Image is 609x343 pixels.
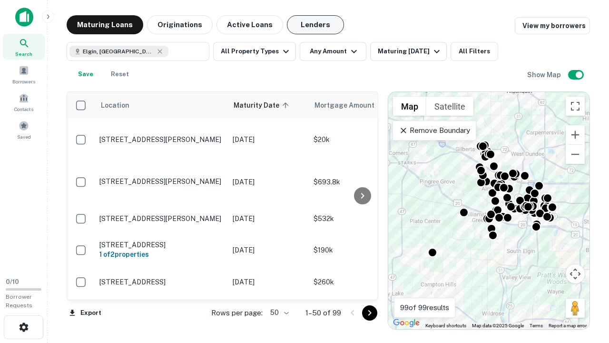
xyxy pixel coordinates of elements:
span: Map data ©2025 Google [472,323,524,328]
span: Maturity Date [234,100,292,111]
button: Lenders [287,15,344,34]
a: Open this area in Google Maps (opens a new window) [391,317,422,329]
p: [DATE] [233,245,304,255]
button: Export [67,306,104,320]
img: Google [391,317,422,329]
span: Location [100,100,129,111]
th: Location [95,92,228,119]
p: Remove Boundary [399,125,470,136]
a: View my borrowers [515,17,590,34]
p: $260k [314,277,409,287]
button: Any Amount [300,42,366,61]
span: Search [15,50,32,58]
a: Contacts [3,89,45,115]
button: Show street map [393,97,426,116]
button: Save your search to get updates of matches that match your search criteria. [70,65,101,84]
img: capitalize-icon.png [15,8,33,27]
p: $20k [314,134,409,145]
th: Mortgage Amount [309,92,413,119]
p: $532k [314,213,409,224]
p: Rows per page: [211,307,263,319]
p: [DATE] [233,277,304,287]
p: 99 of 99 results [400,302,449,313]
span: Mortgage Amount [314,100,387,111]
a: Search [3,34,45,60]
p: [STREET_ADDRESS][PERSON_NAME] [99,177,223,186]
div: 50 [266,306,290,320]
button: Keyboard shortcuts [425,323,466,329]
p: [DATE] [233,134,304,145]
p: [STREET_ADDRESS] [99,241,223,249]
span: Borrowers [12,78,35,85]
p: 1–50 of 99 [305,307,341,319]
button: Reset [105,65,135,84]
span: Contacts [14,105,33,113]
button: Zoom out [566,145,585,164]
span: 0 / 10 [6,278,19,285]
button: Active Loans [216,15,283,34]
span: Elgin, [GEOGRAPHIC_DATA], [GEOGRAPHIC_DATA] [83,47,154,56]
p: [STREET_ADDRESS][PERSON_NAME] [99,135,223,144]
th: Maturity Date [228,92,309,119]
button: Toggle fullscreen view [566,97,585,116]
div: Maturing [DATE] [378,46,442,57]
button: Zoom in [566,125,585,144]
button: Maturing Loans [67,15,143,34]
span: Saved [17,133,31,141]
h6: Show Map [527,70,562,80]
div: 0 0 [388,92,589,329]
button: Maturing [DATE] [370,42,447,61]
p: [STREET_ADDRESS][PERSON_NAME] [99,214,223,223]
p: [STREET_ADDRESS] [99,278,223,286]
button: Map camera controls [566,264,585,283]
button: All Filters [451,42,498,61]
p: [DATE] [233,177,304,187]
p: $190k [314,245,409,255]
p: $693.8k [314,177,409,187]
button: Go to next page [362,305,377,321]
a: Terms (opens in new tab) [530,323,543,328]
p: [DATE] [233,213,304,224]
button: Originations [147,15,213,34]
button: Show satellite imagery [426,97,473,116]
a: Saved [3,117,45,142]
button: All Property Types [213,42,296,61]
a: Report a map error [549,323,587,328]
iframe: Chat Widget [561,267,609,313]
a: Borrowers [3,61,45,87]
h6: 1 of 2 properties [99,249,223,260]
span: Borrower Requests [6,293,32,309]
